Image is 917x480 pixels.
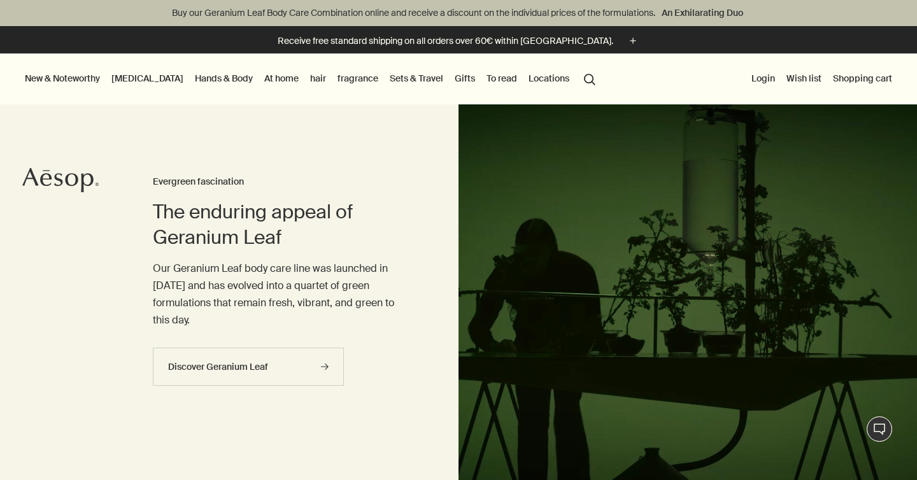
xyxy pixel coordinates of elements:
[153,176,244,187] font: Evergreen fascination
[153,348,344,386] a: Discover Geranium Leaf
[22,70,103,87] button: New & Noteworthy
[278,34,640,48] button: Receive free standard shipping on all orders over 60€ within [GEOGRAPHIC_DATA].
[662,7,743,18] font: An Exhilarating Duo
[256,48,670,244] div: Enhance Your Experience!
[372,169,417,178] font: Privacy policy
[592,203,624,213] font: Allow All
[275,202,339,212] font: Cookies Settings
[275,73,381,85] font: Enhance Your Experience!
[168,361,268,372] font: Discover Geranium Leaf
[867,418,895,455] font: Live Support Chat
[195,73,253,84] font: Hands & Body
[22,167,99,196] a: Aesop
[786,73,821,84] font: Wish list
[275,93,651,178] font: Your privacy is important to us so we want to be clear on what information is collected when you ...
[470,195,556,222] button: Reject All
[275,195,361,220] button: Cookies Settings, Opens the preference center dialog
[111,73,183,84] font: [MEDICAL_DATA]
[867,416,892,442] button: Live Support Chat
[372,169,417,178] a: More information about your privacy, opens in a new tab
[278,35,613,46] font: Receive free standard shipping on all orders over 60€ within [GEOGRAPHIC_DATA].
[153,199,353,250] font: The enduring appeal of Geranium Leaf
[494,203,531,213] font: Reject All
[22,53,601,104] nav: primary
[784,70,824,87] a: Wish list
[749,70,778,87] button: Login
[22,167,99,193] svg: Aesop
[153,262,397,327] font: Our Geranium Leaf body care line was launched in [DATE] and has evolved into a quartet of green f...
[749,53,895,104] nav: supplementary
[659,6,746,20] a: An Exhilarating Duo
[109,70,186,87] a: [MEDICAL_DATA]
[830,70,895,87] button: Shopping cart
[565,195,651,222] button: Allow All
[172,7,655,18] font: Buy our Geranium Leaf Body Care Combination online and receive a discount on the individual price...
[192,70,255,87] a: Hands & Body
